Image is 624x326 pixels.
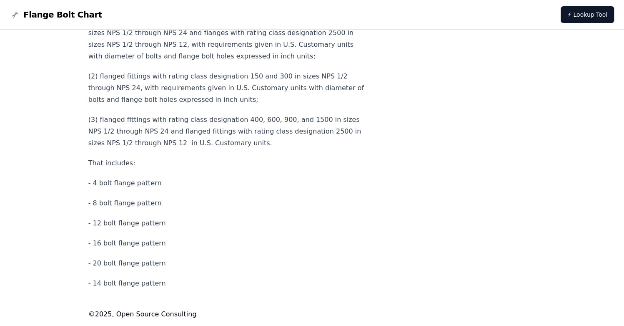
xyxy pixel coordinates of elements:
[10,10,20,20] img: Flange Bolt Chart Logo
[88,258,364,269] p: - 20 bolt flange pattern
[88,238,364,249] p: - 16 bolt flange pattern
[88,177,364,189] p: - 4 bolt flange pattern
[88,114,364,149] p: (3) flanged fittings with rating class designation 400, 600, 900, and 1500 in sizes NPS 1/2 throu...
[88,309,536,319] footer: © 2025 , Open Source Consulting
[88,217,364,229] p: - 12 bolt flange pattern
[88,278,364,289] p: - 14 bolt flange pattern
[561,6,614,23] a: ⚡ Lookup Tool
[88,71,364,106] p: (2) flanged fittings with rating class designation 150 and 300 in sizes NPS 1/2 through NPS 24, w...
[23,9,102,20] span: Flange Bolt Chart
[88,197,364,209] p: - 8 bolt flange pattern
[10,9,102,20] a: Flange Bolt Chart LogoFlange Bolt Chart
[88,15,364,62] p: (1) flanges with rating class designations 150, 300, 400, 600, 900, and 1500 in sizes NPS 1/2 thr...
[88,157,364,169] p: That includes:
